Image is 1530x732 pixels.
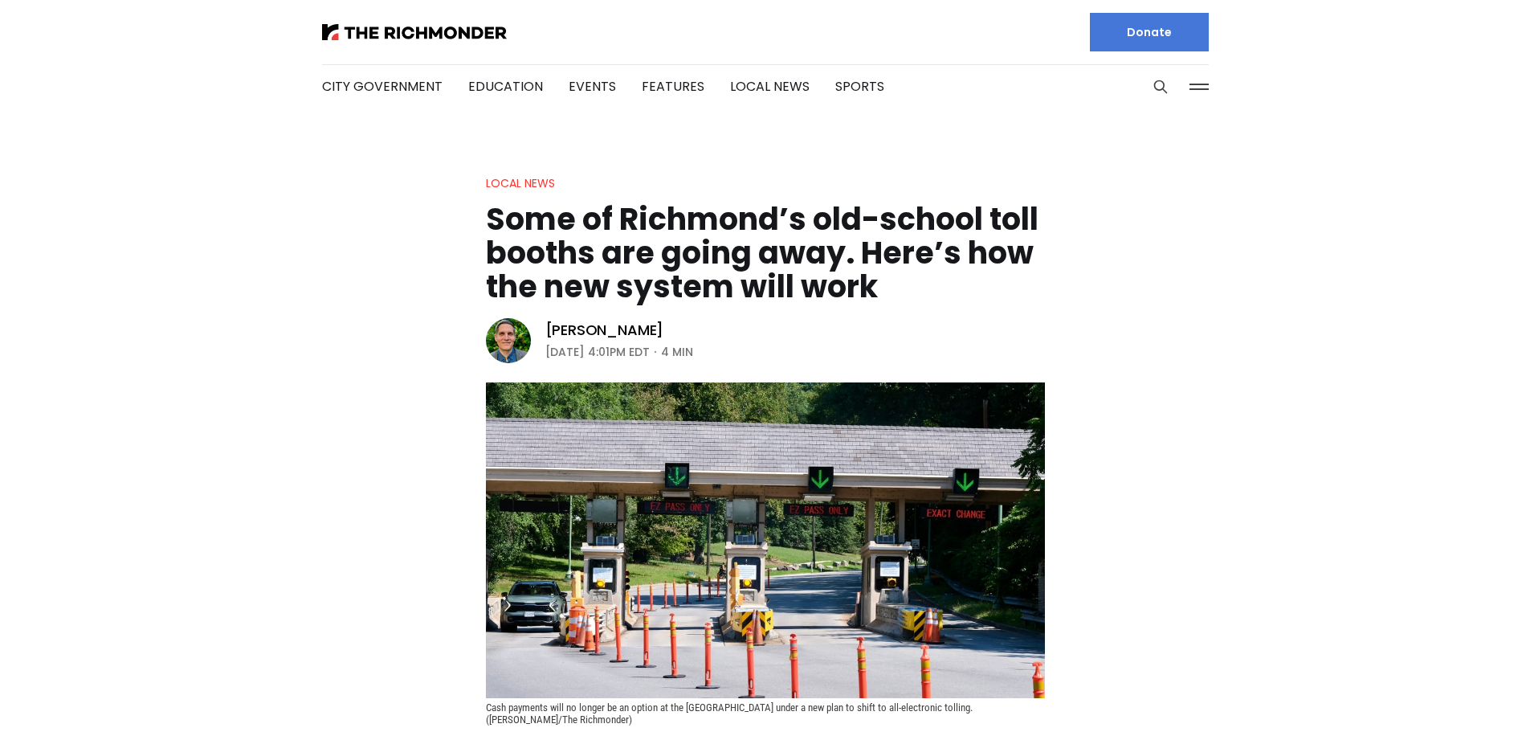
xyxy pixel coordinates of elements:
a: City Government [322,77,443,96]
a: Local News [730,77,810,96]
a: Local News [486,175,555,191]
span: Cash payments will no longer be an option at the [GEOGRAPHIC_DATA] under a new plan to shift to a... [486,701,975,726]
h1: Some of Richmond’s old-school toll booths are going away. Here’s how the new system will work [486,202,1045,304]
img: Some of Richmond’s old-school toll booths are going away. Here’s how the new system will work [486,382,1045,698]
a: Sports [835,77,884,96]
a: Events [569,77,616,96]
a: [PERSON_NAME] [545,321,664,340]
iframe: portal-trigger [1394,653,1530,732]
a: Donate [1090,13,1209,51]
img: The Richmonder [322,24,507,40]
time: [DATE] 4:01PM EDT [545,342,650,362]
a: Features [642,77,704,96]
a: Education [468,77,543,96]
img: Graham Moomaw [486,318,531,363]
button: Search this site [1149,75,1173,99]
span: 4 min [661,342,693,362]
